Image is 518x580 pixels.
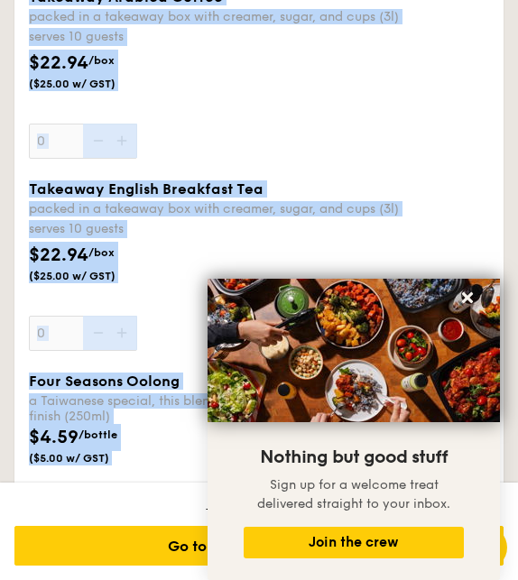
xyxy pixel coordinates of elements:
button: Join the crew [244,527,464,558]
span: Nothing but good stuff [260,447,448,468]
span: $4.59 [29,427,79,448]
div: Go to checkout - $453.44 [14,526,504,566]
span: ($25.00 w/ GST) [29,269,204,283]
span: ($5.00 w/ GST) [29,451,204,465]
span: $22.94 [29,244,88,266]
div: packed in a takeaway box with creamer, sugar, and cups (3l) [29,9,489,24]
span: Takeaway English Breakfast Tea [29,180,264,198]
div: packed in a takeaway box with creamer, sugar, and cups (3l) [29,201,489,216]
img: DSC07876-Edit02-Large.jpeg [208,279,500,422]
span: /box [88,246,115,259]
span: /bottle [79,428,117,441]
div: a Taiwanese special, this blend features floral notes with a slight creamy finish (250ml) [29,393,489,424]
button: Close [453,283,482,312]
span: /box [88,54,115,67]
div: serves 10 guests [29,28,489,46]
span: Sign up for a welcome treat delivered straight to your inbox. [257,477,450,511]
span: $22.94 [29,52,88,74]
span: ($25.00 w/ GST) [29,77,204,91]
div: + Add another order [14,497,504,511]
span: Four Seasons Oolong [29,373,180,390]
div: serves 10 guests [29,220,489,238]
